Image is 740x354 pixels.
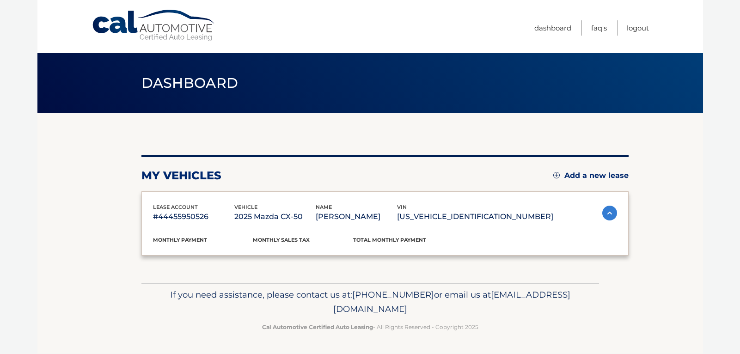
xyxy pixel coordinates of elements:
p: 2025 Mazda CX-50 [234,210,316,223]
p: [PERSON_NAME] [316,210,397,223]
a: Add a new lease [553,171,629,180]
p: $0.00 [253,244,353,256]
p: $439.07 [153,244,253,256]
span: vin [397,204,407,210]
span: Monthly Payment [153,237,207,243]
p: #44455950526 [153,210,234,223]
span: vehicle [234,204,257,210]
img: accordion-active.svg [602,206,617,220]
p: $439.07 [353,244,453,256]
span: lease account [153,204,198,210]
img: add.svg [553,172,560,178]
p: If you need assistance, please contact us at: or email us at [147,287,593,317]
span: Total Monthly Payment [353,237,426,243]
a: FAQ's [591,20,607,36]
a: Logout [627,20,649,36]
strong: Cal Automotive Certified Auto Leasing [262,323,373,330]
a: Dashboard [534,20,571,36]
h2: my vehicles [141,169,221,183]
span: [PHONE_NUMBER] [352,289,434,300]
span: name [316,204,332,210]
p: [US_VEHICLE_IDENTIFICATION_NUMBER] [397,210,553,223]
p: - All Rights Reserved - Copyright 2025 [147,322,593,332]
a: Cal Automotive [92,9,216,42]
span: Dashboard [141,74,239,92]
span: Monthly sales Tax [253,237,310,243]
